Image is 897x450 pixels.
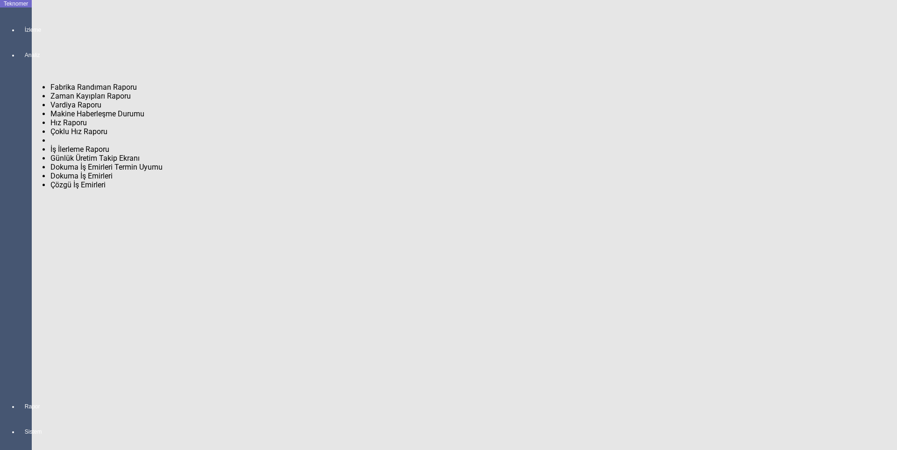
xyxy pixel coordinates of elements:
span: Dokuma İş Emirleri Termin Uyumu [50,163,163,171]
span: Çözgü İş Emirleri [50,180,106,189]
span: Günlük Üretim Takip Ekranı [50,154,140,163]
span: Çoklu Hız Raporu [50,127,107,136]
span: Dokuma İş Emirleri [50,171,113,180]
span: Fabrika Randıman Raporu [50,83,137,92]
span: Hız Raporu [50,118,87,127]
span: Vardiya Raporu [50,100,101,109]
span: İş İlerleme Raporu [50,145,109,154]
span: Zaman Kayıpları Raporu [50,92,131,100]
span: Makine Haberleşme Durumu [50,109,144,118]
